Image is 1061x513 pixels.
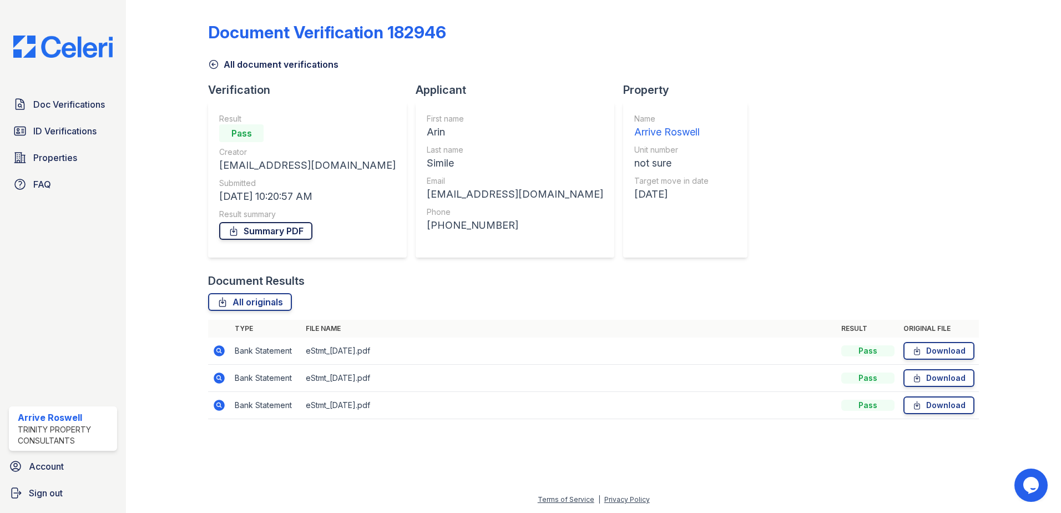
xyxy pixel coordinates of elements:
div: First name [427,113,603,124]
div: Creator [219,147,396,158]
span: Account [29,460,64,473]
th: Type [230,320,301,338]
a: Account [4,455,122,477]
iframe: chat widget [1014,469,1050,502]
th: File name [301,320,837,338]
a: Download [903,342,974,360]
img: CE_Logo_Blue-a8612792a0a2168367f1c8372b55b34899dd931a85d93a1a3d3e32e68fde9ad4.png [4,36,122,58]
div: Name [634,113,709,124]
div: [DATE] 10:20:57 AM [219,189,396,204]
div: Trinity Property Consultants [18,424,113,446]
span: Properties [33,151,77,164]
td: Bank Statement [230,365,301,392]
td: eStmt_[DATE].pdf [301,338,837,365]
div: Arrive Roswell [634,124,709,140]
div: [DATE] [634,187,709,202]
div: [EMAIL_ADDRESS][DOMAIN_NAME] [427,187,603,202]
div: | [598,495,600,504]
div: Pass [219,124,264,142]
div: Target move in date [634,175,709,187]
a: Doc Verifications [9,93,117,115]
a: All document verifications [208,58,338,71]
a: Name Arrive Roswell [634,113,709,140]
div: Unit number [634,144,709,155]
td: Bank Statement [230,338,301,365]
div: Pass [841,345,895,356]
div: Property [623,82,756,98]
span: Doc Verifications [33,98,105,111]
div: Pass [841,400,895,411]
div: Last name [427,144,603,155]
div: Pass [841,373,895,384]
div: Result summary [219,209,396,220]
td: eStmt_[DATE].pdf [301,392,837,419]
a: ID Verifications [9,120,117,142]
a: All originals [208,293,292,311]
div: [PHONE_NUMBER] [427,218,603,233]
a: FAQ [9,173,117,195]
div: Applicant [416,82,623,98]
a: Privacy Policy [604,495,650,504]
div: Document Results [208,273,305,289]
div: Phone [427,207,603,218]
div: Arin [427,124,603,140]
div: [EMAIL_ADDRESS][DOMAIN_NAME] [219,158,396,173]
div: Submitted [219,178,396,189]
a: Sign out [4,482,122,504]
span: ID Verifications [33,124,97,138]
a: Download [903,369,974,387]
span: Sign out [29,486,63,500]
div: Document Verification 182946 [208,22,446,42]
a: Terms of Service [538,495,594,504]
div: Simile [427,155,603,171]
div: Arrive Roswell [18,411,113,424]
div: not sure [634,155,709,171]
div: Result [219,113,396,124]
div: Verification [208,82,416,98]
a: Properties [9,147,117,169]
div: Email [427,175,603,187]
th: Original file [899,320,979,338]
td: eStmt_[DATE].pdf [301,365,837,392]
a: Download [903,396,974,414]
td: Bank Statement [230,392,301,419]
a: Summary PDF [219,222,312,240]
th: Result [837,320,899,338]
span: FAQ [33,178,51,191]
